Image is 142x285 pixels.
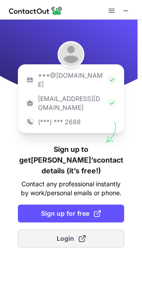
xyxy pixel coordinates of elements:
[25,75,34,84] img: https://contactout.com/extension/app/static/media/login-email-icon.f64bce713bb5cd1896fef81aa7b14a...
[18,230,124,247] button: Login
[18,144,124,176] h1: Sign up to get [PERSON_NAME]’s contact details (it’s free!)
[108,99,117,108] img: Check Icon
[58,41,84,68] img: Mohamed Karim
[18,205,124,222] button: Sign up for free
[108,75,117,84] img: Check Icon
[57,234,86,243] span: Login
[25,117,34,126] img: https://contactout.com/extension/app/static/media/login-phone-icon.bacfcb865e29de816d437549d7f4cb...
[38,94,104,112] p: [EMAIL_ADDRESS][DOMAIN_NAME]
[18,180,124,197] p: Contact any professional instantly by work/personal emails or phone.
[38,71,104,89] p: ***@[DOMAIN_NAME]
[9,5,63,16] img: ContactOut v5.3.10
[41,209,101,218] span: Sign up for free
[25,99,34,108] img: https://contactout.com/extension/app/static/media/login-work-icon.638a5007170bc45168077fde17b29a1...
